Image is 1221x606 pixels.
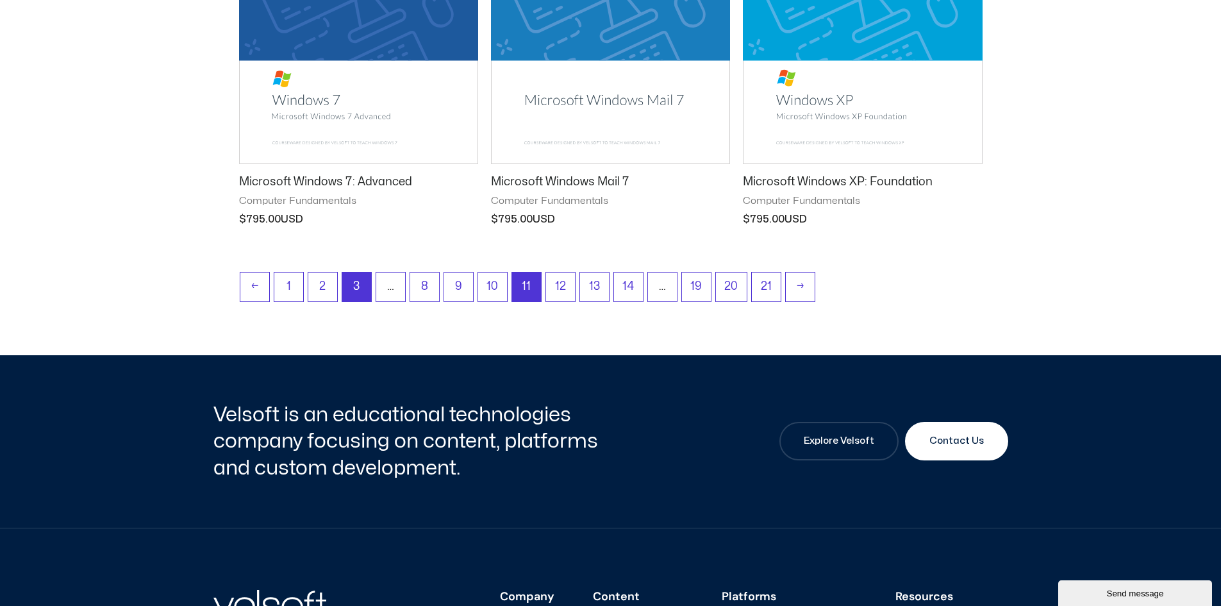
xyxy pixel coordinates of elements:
span: … [376,273,405,301]
h3: Platforms [722,590,857,604]
h2: Microsoft Windows 7: Advanced [239,174,478,189]
a: Page 1 [274,273,303,301]
a: → [786,273,815,301]
a: Contact Us [905,422,1008,460]
a: Page 3 [342,273,371,301]
nav: Product Pagination [239,272,983,308]
a: ← [240,273,269,301]
h2: Microsoft Windows XP: Foundation [743,174,982,189]
a: Page 21 [752,273,781,301]
iframe: chat widget [1058,578,1215,606]
bdi: 795.00 [239,214,281,224]
h3: Resources [895,590,1008,604]
a: Page 10 [478,273,507,301]
span: $ [239,214,246,224]
span: $ [743,214,750,224]
a: Page 2 [308,273,337,301]
span: Explore Velsoft [804,433,874,449]
a: Page 13 [580,273,609,301]
a: Page 9 [444,273,473,301]
a: Microsoft Windows XP: Foundation [743,174,982,195]
a: Page 8 [410,273,439,301]
a: Microsoft Windows Mail 7 [491,174,730,195]
bdi: 795.00 [491,214,533,224]
span: Contact Us [929,433,984,449]
span: Computer Fundamentals [239,195,478,208]
h2: Microsoft Windows Mail 7 [491,174,730,189]
a: Page 12 [546,273,575,301]
a: Page 14 [614,273,643,301]
a: Page 19 [682,273,711,301]
span: Computer Fundamentals [743,195,982,208]
a: Microsoft Windows 7: Advanced [239,174,478,195]
span: $ [491,214,498,224]
h3: Content [593,590,683,604]
span: Page 11 [512,273,541,301]
span: Computer Fundamentals [491,195,730,208]
a: Explore Velsoft [779,422,899,460]
bdi: 795.00 [743,214,785,224]
h3: Company [500,590,554,604]
h2: Velsoft is an educational technologies company focusing on content, platforms and custom developm... [213,401,608,482]
a: Page 20 [716,273,747,301]
span: … [648,273,677,301]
